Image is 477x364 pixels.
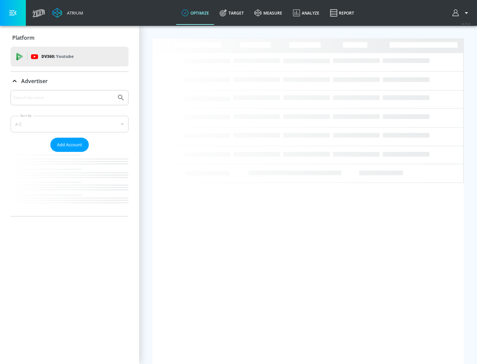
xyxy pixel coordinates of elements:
input: Search by name [13,93,114,102]
a: Target [214,1,249,25]
label: Sort By [19,114,33,118]
div: Advertiser [11,90,129,216]
a: Report [325,1,359,25]
a: Analyze [288,1,325,25]
div: Advertiser [11,72,129,90]
p: Advertiser [21,77,48,85]
p: DV360: [41,53,74,60]
span: Add Account [57,141,82,149]
div: A-Z [11,116,129,132]
button: Add Account [50,138,89,152]
div: Atrium [64,10,83,16]
a: Atrium [52,8,83,18]
nav: list of Advertiser [11,152,129,216]
a: measure [249,1,288,25]
div: DV360: Youtube [11,47,129,67]
p: Platform [12,34,34,41]
div: Platform [11,28,129,47]
span: v 4.25.4 [461,22,470,25]
a: optimize [176,1,214,25]
p: Youtube [56,53,74,60]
